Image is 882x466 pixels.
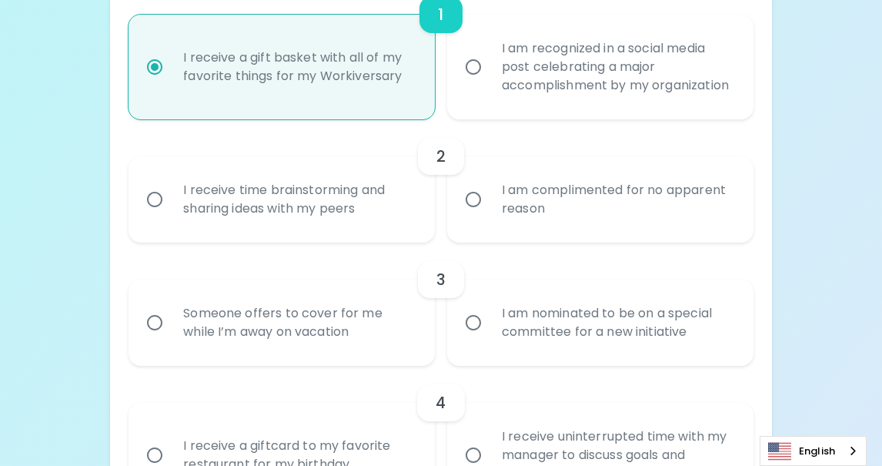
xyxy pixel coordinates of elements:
[760,437,866,465] a: English
[489,163,745,236] div: I am complimented for no apparent reason
[760,436,867,466] div: Language
[489,21,745,113] div: I am recognized in a social media post celebrating a major accomplishment by my organization
[171,163,426,236] div: I receive time brainstorming and sharing ideas with my peers
[436,144,446,169] h6: 2
[760,436,867,466] aside: Language selected: English
[489,286,745,360] div: I am nominated to be on a special committee for a new initiative
[436,391,446,415] h6: 4
[171,286,426,360] div: Someone offers to cover for me while I’m away on vacation
[438,2,443,27] h6: 1
[129,243,753,366] div: choice-group-check
[129,119,753,243] div: choice-group-check
[436,267,446,292] h6: 3
[171,30,426,104] div: I receive a gift basket with all of my favorite things for my Workiversary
